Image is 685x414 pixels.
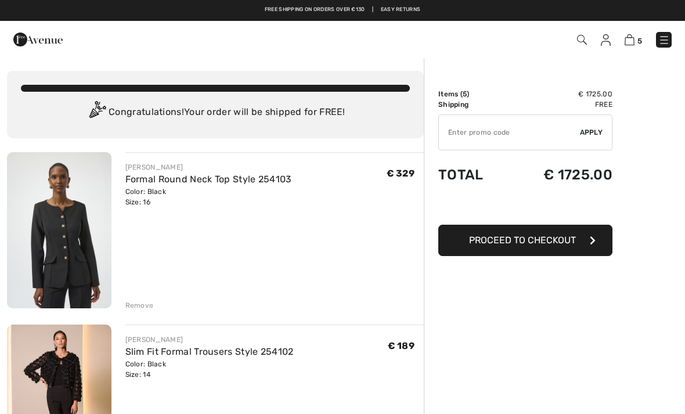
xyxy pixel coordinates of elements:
img: Shopping Bag [625,34,634,45]
td: Items ( ) [438,89,507,99]
img: Formal Round Neck Top Style 254103 [7,152,111,308]
span: Proceed to Checkout [469,235,576,246]
a: 1ère Avenue [13,33,63,44]
img: 1ère Avenue [13,28,63,51]
div: Color: Black Size: 16 [125,186,292,207]
span: 5 [637,37,642,45]
td: Shipping [438,99,507,110]
div: Color: Black Size: 14 [125,359,294,380]
span: € 189 [388,340,415,351]
span: | [372,6,373,14]
div: [PERSON_NAME] [125,162,292,172]
img: Search [577,35,587,45]
a: Easy Returns [381,6,421,14]
td: Total [438,155,507,195]
div: Remove [125,300,154,311]
img: Menu [658,34,670,46]
a: Free shipping on orders over €130 [265,6,365,14]
span: 5 [463,90,467,98]
div: Congratulations! Your order will be shipped for FREE! [21,101,410,124]
a: Slim Fit Formal Trousers Style 254102 [125,346,294,357]
a: Formal Round Neck Top Style 254103 [125,174,292,185]
a: 5 [625,33,642,46]
img: My Info [601,34,611,46]
span: € 329 [387,168,415,179]
span: Apply [580,127,603,138]
td: € 1725.00 [507,89,612,99]
div: [PERSON_NAME] [125,334,294,345]
iframe: PayPal [438,195,612,221]
input: Promo code [439,115,580,150]
button: Proceed to Checkout [438,225,612,256]
img: Congratulation2.svg [85,101,109,124]
td: Free [507,99,612,110]
td: € 1725.00 [507,155,612,195]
